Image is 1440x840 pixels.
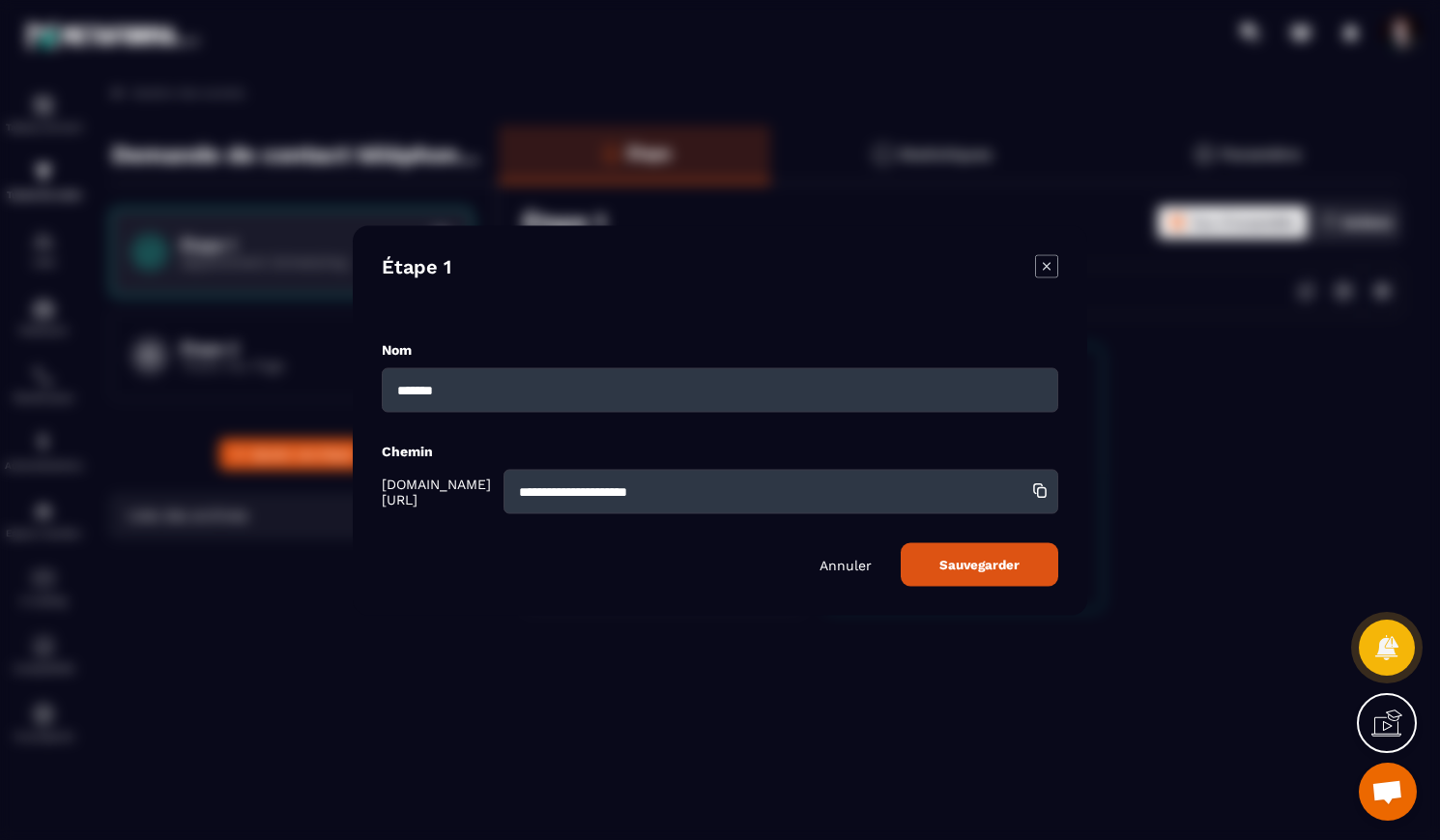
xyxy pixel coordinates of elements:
span: Sauvegarder [939,557,1020,571]
p: Annuler [820,557,872,572]
span: [DOMAIN_NAME][URL] [382,476,499,507]
label: Nom [382,341,412,357]
button: Sauvegarder [901,542,1058,586]
h4: Étape 1 [382,254,451,281]
a: Ouvrir le chat [1359,763,1417,821]
img: copy-w.3668867d.svg [1031,481,1049,499]
label: Chemin [382,443,433,458]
